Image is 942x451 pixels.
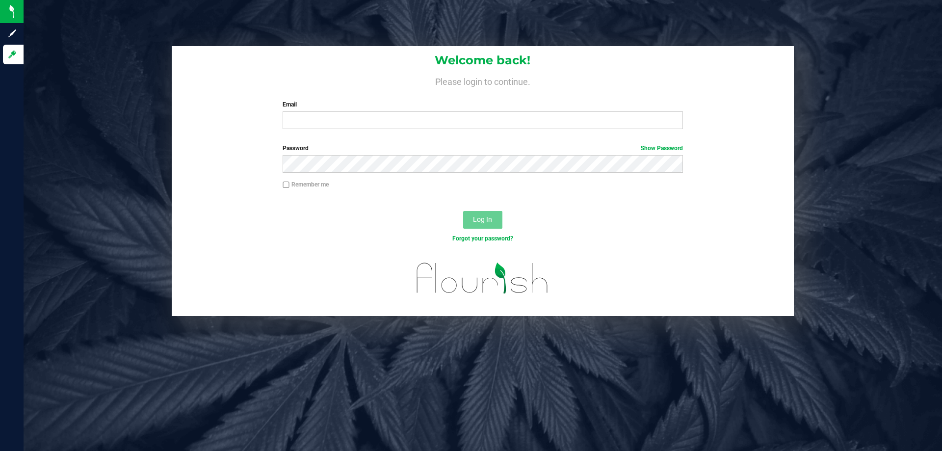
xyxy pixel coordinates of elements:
[452,235,513,242] a: Forgot your password?
[172,54,794,67] h1: Welcome back!
[473,215,492,223] span: Log In
[283,182,289,188] input: Remember me
[7,28,17,38] inline-svg: Sign up
[641,145,683,152] a: Show Password
[283,145,309,152] span: Password
[283,180,329,189] label: Remember me
[463,211,502,229] button: Log In
[7,50,17,59] inline-svg: Log in
[172,75,794,86] h4: Please login to continue.
[283,100,682,109] label: Email
[405,253,560,303] img: flourish_logo.svg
